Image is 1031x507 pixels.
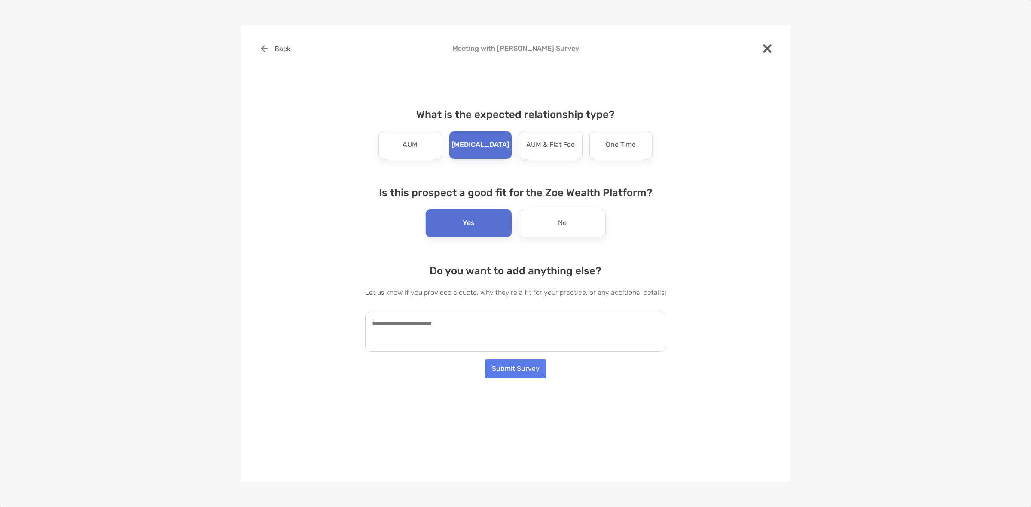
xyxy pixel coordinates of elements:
h4: Do you want to add anything else? [365,265,666,277]
h4: Meeting with [PERSON_NAME] Survey [254,44,777,52]
p: Let us know if you provided a quote, why they're a fit for your practice, or any additional details! [365,287,666,298]
p: AUM [403,138,418,152]
img: close modal [763,44,772,53]
button: Back [254,39,297,58]
p: One Time [606,138,636,152]
h4: Is this prospect a good fit for the Zoe Wealth Platform? [365,187,666,199]
img: button icon [261,45,268,52]
p: AUM & Flat Fee [526,138,575,152]
h4: What is the expected relationship type? [365,109,666,121]
p: Yes [463,216,475,230]
p: No [558,216,567,230]
p: [MEDICAL_DATA] [451,138,509,152]
button: Submit Survey [485,359,546,378]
